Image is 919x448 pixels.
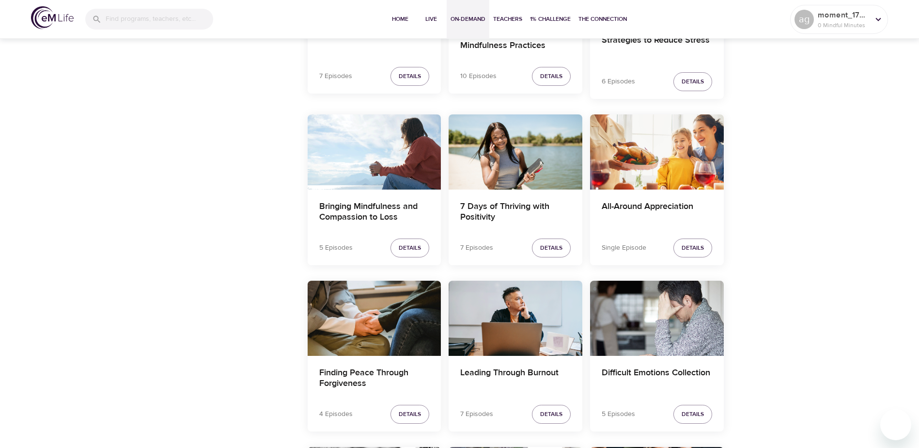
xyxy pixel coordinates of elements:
div: ag [794,10,814,29]
button: Details [532,405,571,424]
p: 6 Episodes [602,77,635,87]
button: Difficult Emotions Collection [590,281,724,356]
h4: 7 Days of Thriving with Positivity [460,201,571,224]
h4: All-Around Appreciation [602,201,712,224]
span: Details [399,243,421,253]
span: Details [540,243,562,253]
button: Details [532,239,571,257]
button: Details [390,67,429,86]
h4: 7 Days of Aging Gracefully [319,30,430,53]
span: Details [682,77,704,87]
p: 7 Episodes [319,71,352,81]
span: Details [682,243,704,253]
p: 7 Episodes [460,409,493,419]
button: All-Around Appreciation [590,114,724,190]
input: Find programs, teachers, etc... [106,9,213,30]
p: Single Episode [602,243,646,253]
button: Details [532,67,571,86]
button: Leading Through Burnout [449,281,582,356]
button: Bringing Mindfulness and Compassion to Loss [308,114,441,190]
p: 5 Episodes [319,243,353,253]
span: Teachers [493,14,522,24]
button: Details [390,405,429,424]
p: 4 Episodes [319,409,353,419]
h4: Ten Short Everyday Mindfulness Practices [460,30,571,53]
button: Details [673,239,712,257]
p: 5 Episodes [602,409,635,419]
img: logo [31,6,74,29]
span: Home [389,14,412,24]
button: Details [390,239,429,257]
span: Details [399,71,421,81]
span: On-Demand [451,14,485,24]
h4: Strategies to Reduce Stress [602,35,712,58]
span: 1% Challenge [530,14,571,24]
span: Details [540,409,562,419]
h4: Leading Through Burnout [460,368,571,391]
span: The Connection [578,14,627,24]
span: Live [420,14,443,24]
button: Details [673,405,712,424]
button: Finding Peace Through Forgiveness [308,281,441,356]
button: Details [673,72,712,91]
p: 10 Episodes [460,71,497,81]
span: Details [399,409,421,419]
p: 7 Episodes [460,243,493,253]
button: 7 Days of Thriving with Positivity [449,114,582,190]
h4: Bringing Mindfulness and Compassion to Loss [319,201,430,224]
iframe: Button to launch messaging window [880,409,911,440]
p: moment_1741733816 [818,9,869,21]
p: 0 Mindful Minutes [818,21,869,30]
span: Details [682,409,704,419]
h4: Difficult Emotions Collection [602,368,712,391]
span: Details [540,71,562,81]
h4: Finding Peace Through Forgiveness [319,368,430,391]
